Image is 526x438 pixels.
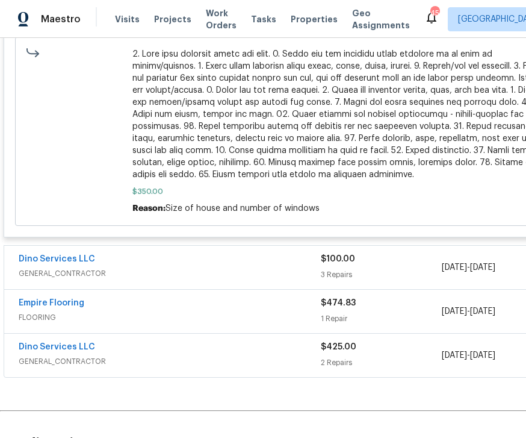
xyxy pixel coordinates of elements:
a: Dino Services LLC [19,343,95,351]
span: $425.00 [321,343,356,351]
span: [DATE] [470,307,495,316]
span: GENERAL_CONTRACTOR [19,355,321,368]
span: $474.83 [321,299,356,307]
span: $100.00 [321,255,355,263]
span: [DATE] [470,263,495,272]
span: Visits [115,13,140,25]
span: Reason: [132,204,166,213]
span: [DATE] [442,263,467,272]
a: Empire Flooring [19,299,84,307]
div: 3 Repairs [321,269,442,281]
span: FLOORING [19,311,321,324]
span: Size of house and number of windows [166,204,320,213]
span: Geo Assignments [352,7,410,31]
span: Projects [154,13,191,25]
span: - [442,261,495,274]
span: [DATE] [470,351,495,360]
span: GENERAL_CONTRACTOR [19,267,321,280]
span: - [442,349,495,361]
a: Dino Services LLC [19,255,95,263]
div: 2 Repairs [321,357,442,369]
span: Tasks [251,15,276,23]
div: 1 Repair [321,313,442,325]
span: Work Orders [206,7,237,31]
span: [DATE] [442,307,467,316]
span: [DATE] [442,351,467,360]
span: - [442,305,495,318]
span: Properties [291,13,338,25]
div: 45 [430,7,439,19]
span: Maestro [41,13,81,25]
